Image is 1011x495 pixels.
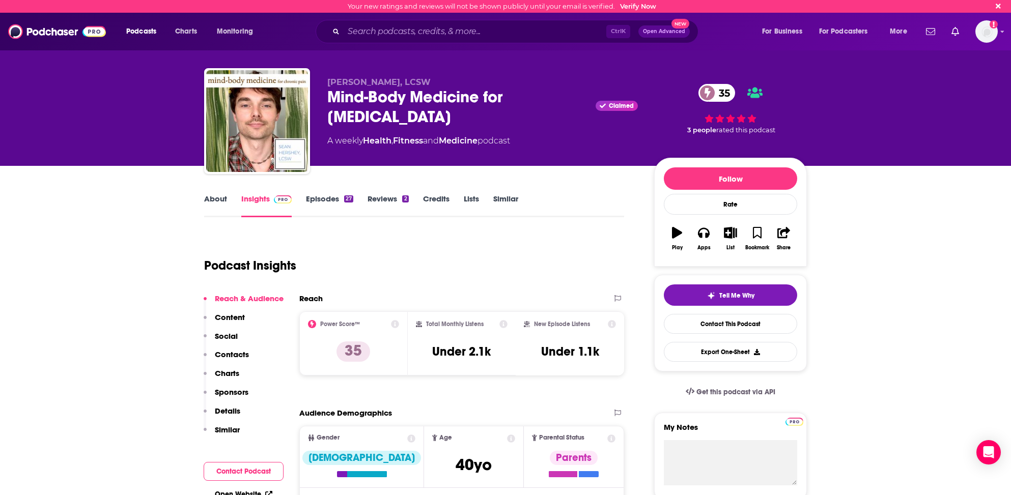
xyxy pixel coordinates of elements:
[204,312,245,331] button: Content
[671,19,690,28] span: New
[368,194,408,217] a: Reviews2
[215,312,245,322] p: Content
[126,24,156,39] span: Podcasts
[327,77,431,87] span: [PERSON_NAME], LCSW
[456,455,492,475] span: 40 yo
[664,314,797,334] a: Contact This Podcast
[707,292,715,300] img: tell me why sparkle
[464,194,479,217] a: Lists
[698,84,735,102] a: 35
[976,440,1001,464] div: Open Intercom Messenger
[664,284,797,306] button: tell me why sparkleTell Me Why
[643,29,685,34] span: Open Advanced
[210,23,266,40] button: open menu
[990,20,998,28] svg: Email not verified
[726,245,735,251] div: List
[317,434,340,441] span: Gender
[204,368,239,387] button: Charts
[975,20,998,43] span: Logged in as BretAita
[215,425,240,434] p: Similar
[672,245,683,251] div: Play
[168,23,203,40] a: Charts
[119,23,170,40] button: open menu
[348,3,656,10] div: Your new ratings and reviews will not be shown publicly until your email is verified.
[215,387,248,397] p: Sponsors
[890,24,907,39] span: More
[432,344,491,359] h3: Under 2.1k
[638,25,690,38] button: Open AdvancedNew
[241,194,292,217] a: InsightsPodchaser Pro
[215,406,240,416] p: Details
[664,342,797,362] button: Export One-Sheet
[215,294,284,303] p: Reach & Audience
[274,195,292,203] img: Podchaser Pro
[402,195,408,202] div: 2
[664,422,797,440] label: My Notes
[762,24,802,39] span: For Business
[609,103,634,108] span: Claimed
[678,380,783,404] a: Get this podcast via API
[541,344,599,359] h3: Under 1.1k
[423,136,439,145] span: and
[204,331,238,350] button: Social
[744,220,770,257] button: Bookmark
[344,23,606,40] input: Search podcasts, credits, & more...
[336,341,370,362] p: 35
[550,451,598,465] div: Parents
[204,194,227,217] a: About
[717,220,744,257] button: List
[439,136,478,145] a: Medicine
[306,194,353,217] a: Episodes27
[363,136,391,145] a: Health
[664,194,797,215] div: Rate
[325,20,708,43] div: Search podcasts, credits, & more...
[947,23,963,40] a: Show notifications dropdown
[785,418,803,426] img: Podchaser Pro
[755,23,815,40] button: open menu
[664,167,797,190] button: Follow
[320,321,360,328] h2: Power Score™
[426,321,484,328] h2: Total Monthly Listens
[785,416,803,426] a: Pro website
[391,136,393,145] span: ,
[215,331,238,341] p: Social
[709,84,735,102] span: 35
[493,194,518,217] a: Similar
[204,406,240,425] button: Details
[302,451,421,465] div: [DEMOGRAPHIC_DATA]
[606,25,630,38] span: Ctrl K
[344,195,353,202] div: 27
[975,20,998,43] img: User Profile
[204,258,296,273] h1: Podcast Insights
[687,126,716,134] span: 3 people
[819,24,868,39] span: For Podcasters
[534,321,590,328] h2: New Episode Listens
[696,388,775,396] span: Get this podcast via API
[620,3,656,10] a: Verify Now
[539,434,584,441] span: Parental Status
[204,350,249,368] button: Contacts
[745,245,769,251] div: Bookmark
[206,70,308,172] img: Mind-Body Medicine for Chronic Pain
[393,136,423,145] a: Fitness
[883,23,920,40] button: open menu
[654,77,807,140] div: 35 3 peoplerated this podcast
[215,350,249,359] p: Contacts
[327,135,510,147] div: A weekly podcast
[716,126,775,134] span: rated this podcast
[777,245,791,251] div: Share
[299,294,323,303] h2: Reach
[204,462,284,481] button: Contact Podcast
[204,294,284,312] button: Reach & Audience
[8,22,106,41] img: Podchaser - Follow, Share and Rate Podcasts
[922,23,939,40] a: Show notifications dropdown
[975,20,998,43] button: Show profile menu
[204,387,248,406] button: Sponsors
[697,245,711,251] div: Apps
[690,220,717,257] button: Apps
[204,425,240,444] button: Similar
[771,220,797,257] button: Share
[664,220,690,257] button: Play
